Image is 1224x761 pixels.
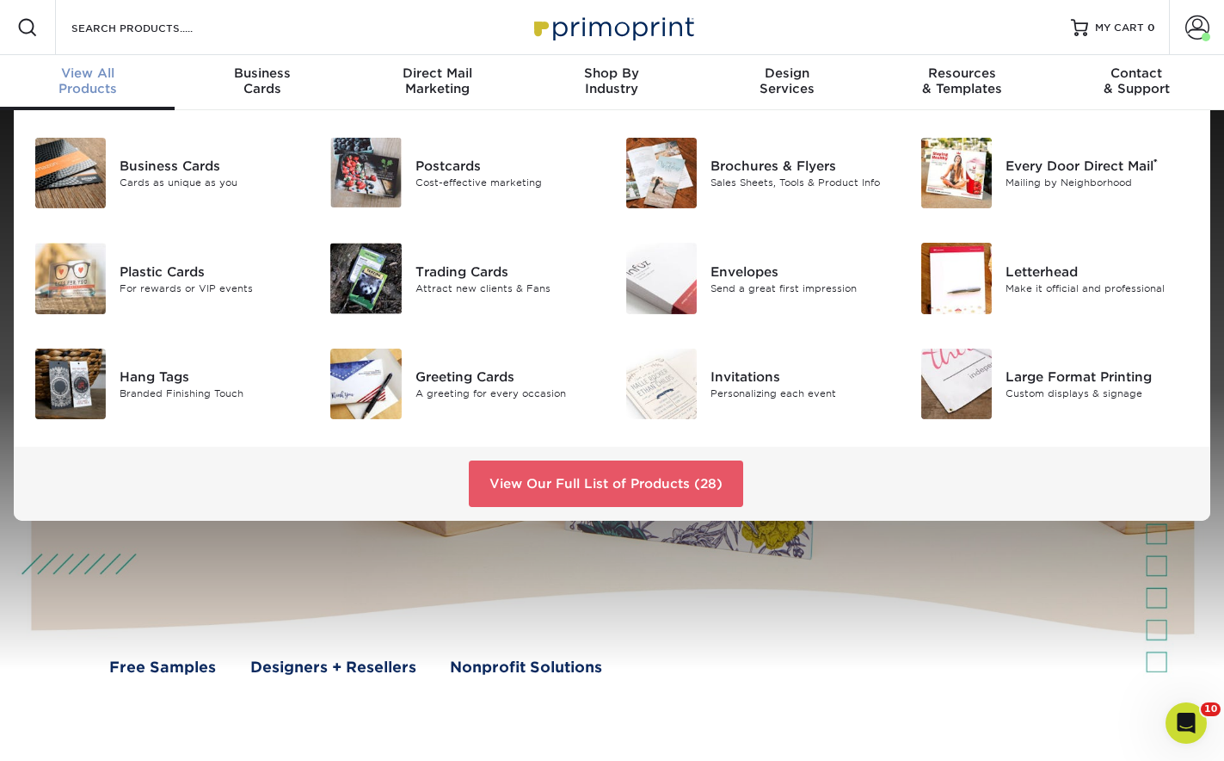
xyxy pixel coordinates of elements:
div: Cards as unique as you [120,176,304,190]
div: Personalizing each event [710,387,895,401]
a: Letterhead Letterhead Make it official and professional [920,236,1190,320]
div: Industry [525,65,699,96]
span: Resources [874,65,1049,81]
iframe: Intercom live chat [1166,702,1207,744]
img: Invitations [626,349,697,419]
img: Brochures & Flyers [626,138,697,208]
img: Primoprint [526,9,698,46]
img: Postcards [330,138,401,207]
div: Custom displays & signage [1006,387,1190,401]
div: Marketing [350,65,525,96]
div: Postcards [415,156,600,175]
div: Hang Tags [120,368,304,387]
div: Send a great first impression [710,281,895,295]
a: View Our Full List of Products (28) [469,461,743,507]
div: Mailing by Neighborhood [1006,176,1190,190]
div: A greeting for every occasion [415,387,600,401]
img: Envelopes [626,243,697,313]
div: Greeting Cards [415,368,600,387]
img: Every Door Direct Mail [921,138,992,208]
a: Greeting Cards Greeting Cards A greeting for every occasion [329,342,599,426]
a: Contact& Support [1049,55,1224,110]
a: Shop ByIndustry [525,55,699,110]
img: Hang Tags [35,349,106,419]
div: Envelopes [710,262,895,281]
a: Postcards Postcards Cost-effective marketing [329,131,599,214]
div: Letterhead [1006,262,1190,281]
div: Cost-effective marketing [415,175,600,189]
div: & Templates [874,65,1049,96]
span: 10 [1201,702,1221,716]
div: Invitations [710,368,895,387]
a: Trading Cards Trading Cards Attract new clients & Fans [329,236,599,320]
div: For rewards or VIP events [120,281,304,295]
div: Trading Cards [415,262,600,281]
div: Large Format Printing [1006,368,1190,387]
img: Plastic Cards [35,243,106,313]
div: Attract new clients & Fans [415,281,600,295]
a: Business Cards Business Cards Cards as unique as you [34,131,304,215]
div: Brochures & Flyers [710,157,895,176]
a: Envelopes Envelopes Send a great first impression [625,236,895,320]
div: Make it official and professional [1006,281,1190,295]
sup: ® [1153,156,1158,168]
a: Resources& Templates [874,55,1049,110]
div: Plastic Cards [120,262,304,281]
span: Shop By [525,65,699,81]
span: Direct Mail [350,65,525,81]
div: Cards [175,65,349,96]
img: Business Cards [35,138,106,208]
a: BusinessCards [175,55,349,110]
input: SEARCH PRODUCTS..... [70,17,237,38]
div: Business Cards [120,157,304,176]
a: Plastic Cards Plastic Cards For rewards or VIP events [34,236,304,320]
a: Every Door Direct Mail Every Door Direct Mail® Mailing by Neighborhood [920,131,1190,215]
img: Letterhead [921,243,992,313]
a: Hang Tags Hang Tags Branded Finishing Touch [34,342,304,426]
span: Business [175,65,349,81]
div: Every Door Direct Mail [1006,157,1190,176]
div: Services [699,65,874,96]
span: 0 [1147,22,1155,34]
span: MY CART [1095,21,1144,35]
img: Trading Cards [330,243,401,313]
img: Greeting Cards [330,349,401,419]
span: Design [699,65,874,81]
a: DesignServices [699,55,874,110]
img: Large Format Printing [921,349,992,419]
a: Direct MailMarketing [350,55,525,110]
span: Contact [1049,65,1224,81]
a: Brochures & Flyers Brochures & Flyers Sales Sheets, Tools & Product Info [625,131,895,215]
div: Sales Sheets, Tools & Product Info [710,176,895,190]
div: Branded Finishing Touch [120,387,304,401]
a: Large Format Printing Large Format Printing Custom displays & signage [920,342,1190,426]
a: Invitations Invitations Personalizing each event [625,342,895,426]
div: & Support [1049,65,1224,96]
